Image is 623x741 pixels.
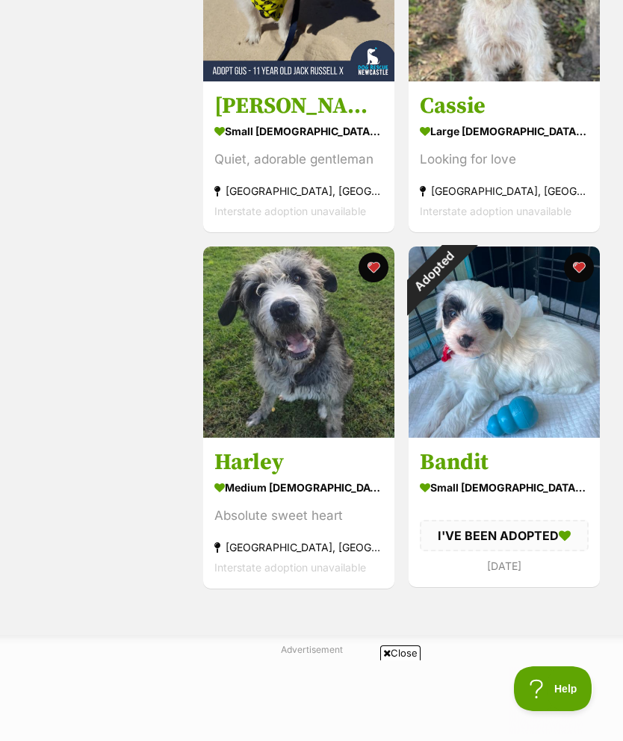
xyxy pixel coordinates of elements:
[203,81,394,232] a: [PERSON_NAME] - [DEMOGRAPHIC_DATA] [PERSON_NAME] X small [DEMOGRAPHIC_DATA] Dog Quiet, adorable g...
[409,426,600,441] a: Adopted
[359,252,388,282] button: favourite
[214,120,383,142] div: small [DEMOGRAPHIC_DATA] Dog
[214,477,383,498] div: medium [DEMOGRAPHIC_DATA] Dog
[214,448,383,477] h3: Harley
[214,537,383,557] div: [GEOGRAPHIC_DATA], [GEOGRAPHIC_DATA]
[214,561,366,574] span: Interstate adoption unavailable
[388,227,477,316] div: Adopted
[420,448,589,477] h3: Bandit
[409,81,600,232] a: Cassie large [DEMOGRAPHIC_DATA] Dog Looking for love [GEOGRAPHIC_DATA], [GEOGRAPHIC_DATA] Interst...
[409,247,600,438] img: Bandit
[40,666,583,734] iframe: Advertisement
[514,666,593,711] iframe: Help Scout Beacon - Open
[563,252,593,282] button: favourite
[214,506,383,526] div: Absolute sweet heart
[420,556,589,576] div: [DATE]
[203,247,394,438] img: Harley
[214,149,383,170] div: Quiet, adorable gentleman
[420,477,589,498] div: small [DEMOGRAPHIC_DATA] Dog
[420,205,571,217] span: Interstate adoption unavailable
[420,181,589,201] div: [GEOGRAPHIC_DATA], [GEOGRAPHIC_DATA]
[380,645,421,660] span: Close
[214,92,383,120] h3: [PERSON_NAME] - [DEMOGRAPHIC_DATA] [PERSON_NAME] X
[420,92,589,120] h3: Cassie
[203,437,394,589] a: Harley medium [DEMOGRAPHIC_DATA] Dog Absolute sweet heart [GEOGRAPHIC_DATA], [GEOGRAPHIC_DATA] In...
[409,437,600,587] a: Bandit small [DEMOGRAPHIC_DATA] Dog I'VE BEEN ADOPTED [DATE] favourite
[420,149,589,170] div: Looking for love
[420,120,589,142] div: large [DEMOGRAPHIC_DATA] Dog
[420,520,589,551] div: I'VE BEEN ADOPTED
[214,205,366,217] span: Interstate adoption unavailable
[214,181,383,201] div: [GEOGRAPHIC_DATA], [GEOGRAPHIC_DATA]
